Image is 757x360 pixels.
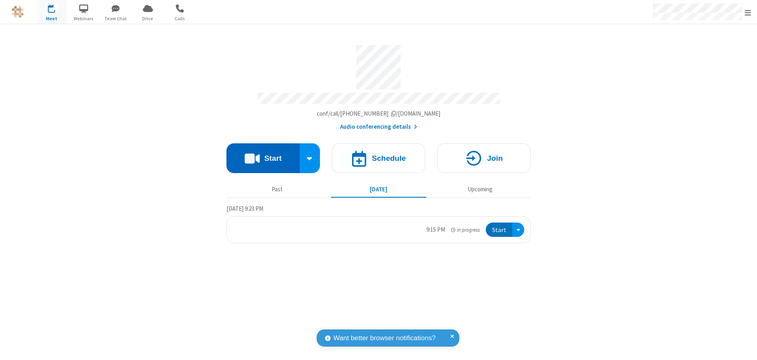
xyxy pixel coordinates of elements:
[226,204,531,244] section: Today's Meetings
[226,143,300,173] button: Start
[486,223,512,237] button: Start
[53,4,59,10] div: 1
[264,154,281,162] h4: Start
[331,182,426,197] button: [DATE]
[372,154,406,162] h4: Schedule
[432,182,528,197] button: Upcoming
[437,143,531,173] button: Join
[451,226,480,234] em: in progress
[37,15,67,22] span: Meet
[101,15,131,22] span: Team Chat
[317,109,441,118] button: Copy my meeting room linkCopy my meeting room link
[487,154,503,162] h4: Join
[165,15,195,22] span: Calls
[332,143,425,173] button: Schedule
[300,143,320,173] div: Start conference options
[340,122,417,131] button: Audio conferencing details
[133,15,163,22] span: Drive
[426,225,445,234] div: 9:15 PM
[230,182,325,197] button: Past
[12,6,24,18] img: QA Selenium DO NOT DELETE OR CHANGE
[333,333,436,343] span: Want better browser notifications?
[317,110,441,117] span: Copy my meeting room link
[226,39,531,131] section: Account details
[512,223,524,237] div: Open menu
[226,205,263,212] span: [DATE] 9:23 PM
[69,15,99,22] span: Webinars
